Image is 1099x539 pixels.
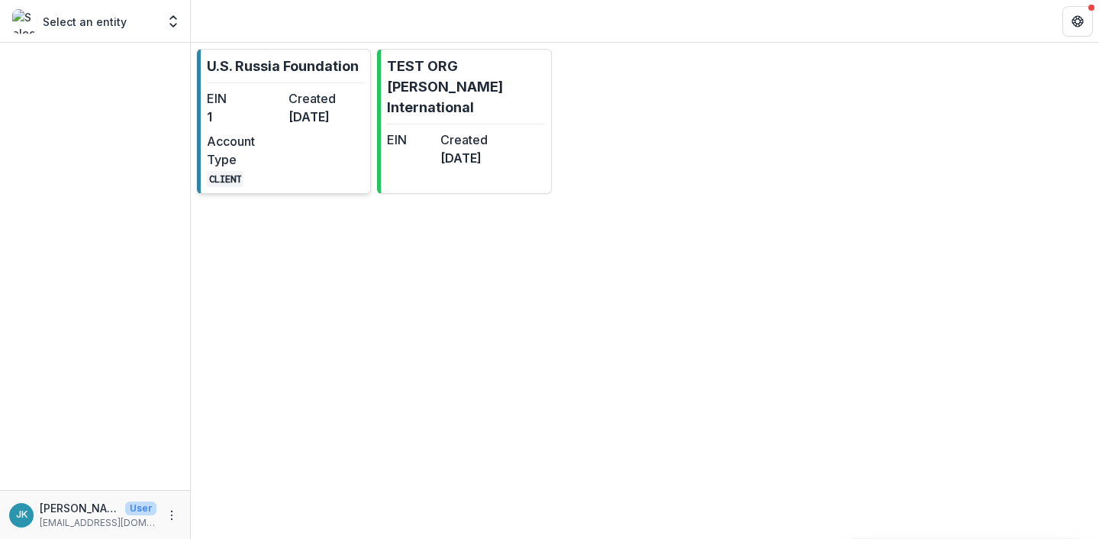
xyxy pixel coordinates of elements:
p: Select an entity [43,14,127,30]
div: Jemile Kelderman [16,510,27,520]
dt: Account Type [207,132,282,169]
p: [PERSON_NAME] [40,500,119,516]
a: U.S. Russia FoundationEIN1Created[DATE]Account TypeCLIENT [197,49,371,194]
img: Select an entity [12,9,37,34]
dd: [DATE] [440,149,488,167]
dd: [DATE] [288,108,364,126]
p: U.S. Russia Foundation [207,56,359,76]
dt: EIN [387,131,434,149]
dt: EIN [207,89,282,108]
button: More [163,506,181,524]
button: Open entity switcher [163,6,184,37]
p: [EMAIL_ADDRESS][DOMAIN_NAME] [40,516,156,530]
dd: 1 [207,108,282,126]
dt: Created [288,89,364,108]
button: Get Help [1062,6,1093,37]
dt: Created [440,131,488,149]
p: TEST ORG [PERSON_NAME] International [387,56,544,118]
a: TEST ORG [PERSON_NAME] InternationalEINCreated[DATE] [377,49,551,194]
p: User [125,502,156,515]
code: CLIENT [207,171,243,187]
